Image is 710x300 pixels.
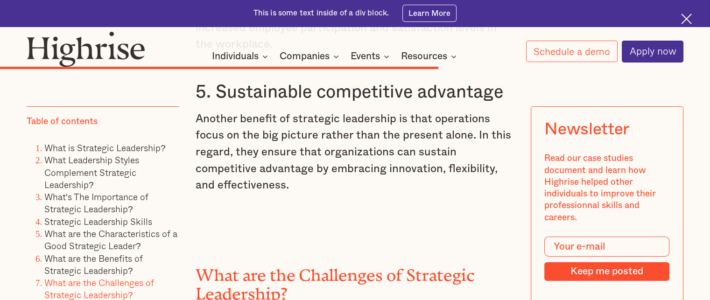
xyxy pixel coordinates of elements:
[351,51,392,62] div: Events
[545,237,670,257] input: Your e-mail
[196,209,514,226] p: ‍
[27,31,145,67] img: Highrise logo
[44,141,166,154] a: What is Strategic Leadership?
[196,81,514,104] h3: 5. Sustainable competitive advantage
[196,111,514,194] p: Another benefit of strategic leadership is that operations focus on the big picture rather than t...
[280,51,342,62] div: Companies
[402,5,457,21] a: Learn More
[622,41,683,63] a: Apply now
[526,41,618,62] a: Schedule a demo
[545,262,670,281] input: Keep me posted
[401,51,447,62] div: Resources
[351,51,380,62] div: Events
[681,14,692,24] img: Cross icon
[545,153,670,224] div: Read our case studies document and learn how Highrise helped other individuals to improve their p...
[545,120,629,140] div: Newsletter
[212,51,259,62] div: Individuals
[280,51,330,62] div: Companies
[44,153,139,192] a: What Leadership Styles Complement Strategic Leadership?
[196,262,514,300] h2: What are the Challenges of Strategic Leadership?
[44,190,148,216] a: What's The Importance of Strategic Leadership?
[44,227,177,252] a: What are the Characteristics of a Good Strategic Leader?
[212,51,271,62] div: Individuals
[44,215,152,228] a: Strategic Leadership Skills
[44,251,143,277] a: What are the Benefits of Strategic Leadership?
[545,237,670,281] form: Modal Form
[27,116,98,127] div: Table of contents
[401,51,459,62] div: Resources
[253,8,389,19] div: This is some text inside of a div block.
